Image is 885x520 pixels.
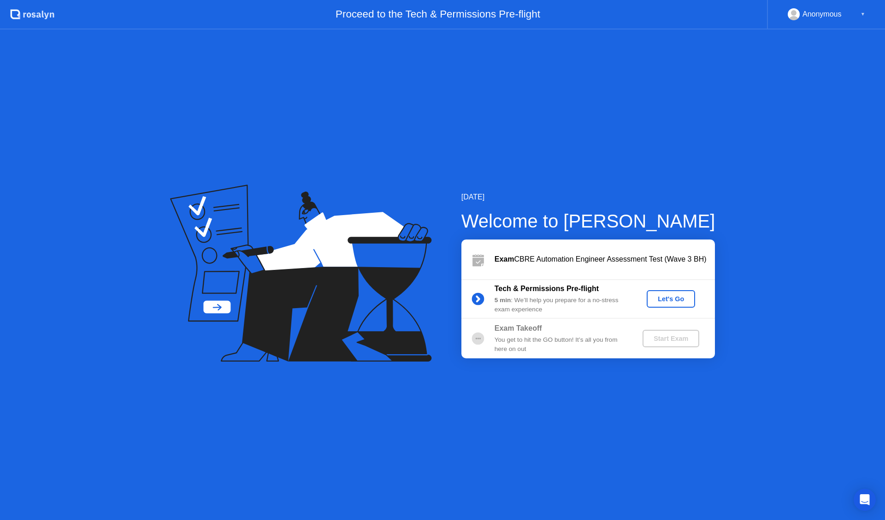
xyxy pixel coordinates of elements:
[495,297,511,304] b: 5 min
[495,296,627,315] div: : We’ll help you prepare for a no-stress exam experience
[643,330,699,347] button: Start Exam
[495,255,514,263] b: Exam
[646,335,696,342] div: Start Exam
[461,207,715,235] div: Welcome to [PERSON_NAME]
[461,192,715,203] div: [DATE]
[802,8,842,20] div: Anonymous
[854,489,876,511] div: Open Intercom Messenger
[495,254,715,265] div: CBRE Automation Engineer Assessment Test (Wave 3 BH)
[495,335,627,354] div: You get to hit the GO button! It’s all you from here on out
[495,324,542,332] b: Exam Takeoff
[650,295,691,303] div: Let's Go
[495,285,599,292] b: Tech & Permissions Pre-flight
[861,8,865,20] div: ▼
[647,290,695,308] button: Let's Go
